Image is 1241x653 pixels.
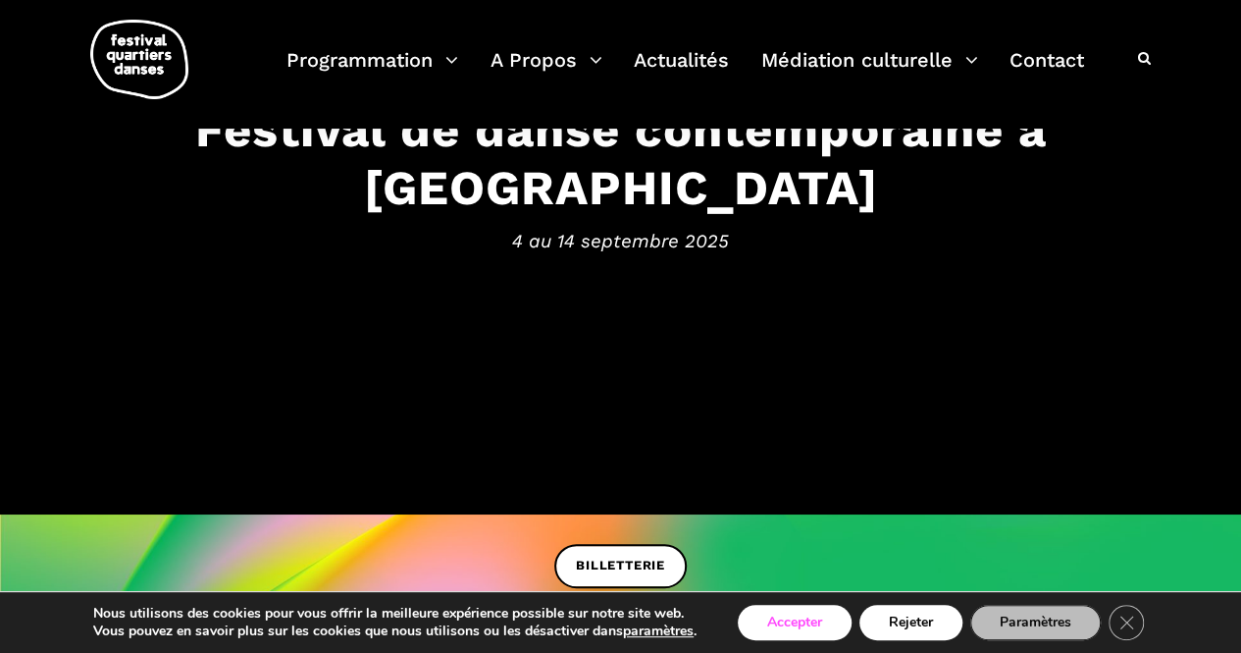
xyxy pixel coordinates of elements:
p: Nous utilisons des cookies pour vous offrir la meilleure expérience possible sur notre site web. [93,605,697,623]
p: Vous pouvez en savoir plus sur les cookies que nous utilisons ou les désactiver dans . [93,623,697,640]
a: A Propos [491,43,602,101]
a: Programmation [286,43,458,101]
button: Close GDPR Cookie Banner [1109,605,1144,640]
h3: Festival de danse contemporaine à [GEOGRAPHIC_DATA] [20,101,1221,217]
img: logo-fqd-med [90,20,188,99]
button: Paramètres [970,605,1101,640]
button: Accepter [738,605,852,640]
button: Rejeter [859,605,962,640]
span: 4 au 14 septembre 2025 [20,226,1221,255]
a: BILLETTERIE [554,544,687,588]
a: Actualités [634,43,729,101]
button: paramètres [623,623,694,640]
a: Contact [1009,43,1084,101]
a: Médiation culturelle [761,43,978,101]
span: BILLETTERIE [576,556,665,576]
